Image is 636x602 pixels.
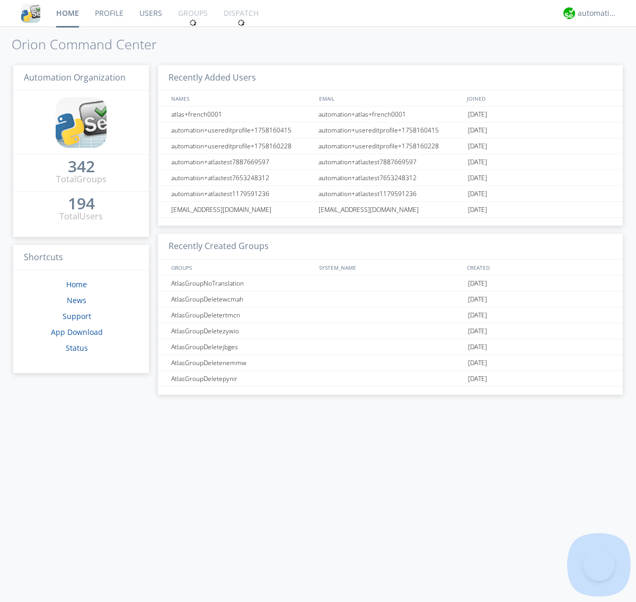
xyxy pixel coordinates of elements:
[468,154,487,170] span: [DATE]
[468,170,487,186] span: [DATE]
[169,138,315,154] div: automation+usereditprofile+1758160228
[316,170,465,185] div: automation+atlastest7653248312
[583,549,615,581] iframe: Toggle Customer Support
[468,323,487,339] span: [DATE]
[158,323,623,339] a: AtlasGroupDeletezywio[DATE]
[468,291,487,307] span: [DATE]
[169,291,315,307] div: AtlasGroupDeletewcmah
[66,279,87,289] a: Home
[67,295,86,305] a: News
[158,339,623,355] a: AtlasGroupDeletejbges[DATE]
[169,276,315,291] div: AtlasGroupNoTranslation
[158,107,623,122] a: atlas+french0001automation+atlas+french0001[DATE]
[59,210,103,223] div: Total Users
[468,186,487,202] span: [DATE]
[21,4,40,23] img: cddb5a64eb264b2086981ab96f4c1ba7
[169,323,315,339] div: AtlasGroupDeletezywio
[56,173,107,185] div: Total Groups
[468,276,487,291] span: [DATE]
[158,276,623,291] a: AtlasGroupNoTranslation[DATE]
[468,122,487,138] span: [DATE]
[158,138,623,154] a: automation+usereditprofile+1758160228automation+usereditprofile+1758160228[DATE]
[66,343,88,353] a: Status
[158,170,623,186] a: automation+atlastest7653248312automation+atlastest7653248312[DATE]
[468,307,487,323] span: [DATE]
[158,202,623,218] a: [EMAIL_ADDRESS][DOMAIN_NAME][EMAIL_ADDRESS][DOMAIN_NAME][DATE]
[158,122,623,138] a: automation+usereditprofile+1758160415automation+usereditprofile+1758160415[DATE]
[158,291,623,307] a: AtlasGroupDeletewcmah[DATE]
[68,198,95,209] div: 194
[13,245,149,271] h3: Shortcuts
[24,72,126,83] span: Automation Organization
[51,327,103,337] a: App Download
[68,161,95,172] div: 342
[316,107,465,122] div: automation+atlas+french0001
[316,186,465,201] div: automation+atlastest1179591236
[63,311,91,321] a: Support
[468,371,487,387] span: [DATE]
[464,260,613,275] div: CREATED
[169,202,315,217] div: [EMAIL_ADDRESS][DOMAIN_NAME]
[158,154,623,170] a: automation+atlastest7887669597automation+atlastest7887669597[DATE]
[316,138,465,154] div: automation+usereditprofile+1758160228
[468,138,487,154] span: [DATE]
[169,371,315,386] div: AtlasGroupDeletepynir
[563,7,575,19] img: d2d01cd9b4174d08988066c6d424eccd
[169,355,315,370] div: AtlasGroupDeletenemmw
[468,107,487,122] span: [DATE]
[68,161,95,173] a: 342
[169,260,314,275] div: GROUPS
[169,170,315,185] div: automation+atlastest7653248312
[169,91,314,106] div: NAMES
[316,260,464,275] div: SYSTEM_NAME
[158,186,623,202] a: automation+atlastest1179591236automation+atlastest1179591236[DATE]
[169,107,315,122] div: atlas+french0001
[468,339,487,355] span: [DATE]
[169,339,315,355] div: AtlasGroupDeletejbges
[464,91,613,106] div: JOINED
[237,19,245,26] img: spin.svg
[316,202,465,217] div: [EMAIL_ADDRESS][DOMAIN_NAME]
[468,202,487,218] span: [DATE]
[56,97,107,148] img: cddb5a64eb264b2086981ab96f4c1ba7
[169,122,315,138] div: automation+usereditprofile+1758160415
[169,186,315,201] div: automation+atlastest1179591236
[158,65,623,91] h3: Recently Added Users
[189,19,197,26] img: spin.svg
[169,154,315,170] div: automation+atlastest7887669597
[316,122,465,138] div: automation+usereditprofile+1758160415
[158,355,623,371] a: AtlasGroupDeletenemmw[DATE]
[169,307,315,323] div: AtlasGroupDeletertmcn
[316,91,464,106] div: EMAIL
[68,198,95,210] a: 194
[158,307,623,323] a: AtlasGroupDeletertmcn[DATE]
[316,154,465,170] div: automation+atlastest7887669597
[578,8,617,19] div: automation+atlas
[468,355,487,371] span: [DATE]
[158,234,623,260] h3: Recently Created Groups
[158,371,623,387] a: AtlasGroupDeletepynir[DATE]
